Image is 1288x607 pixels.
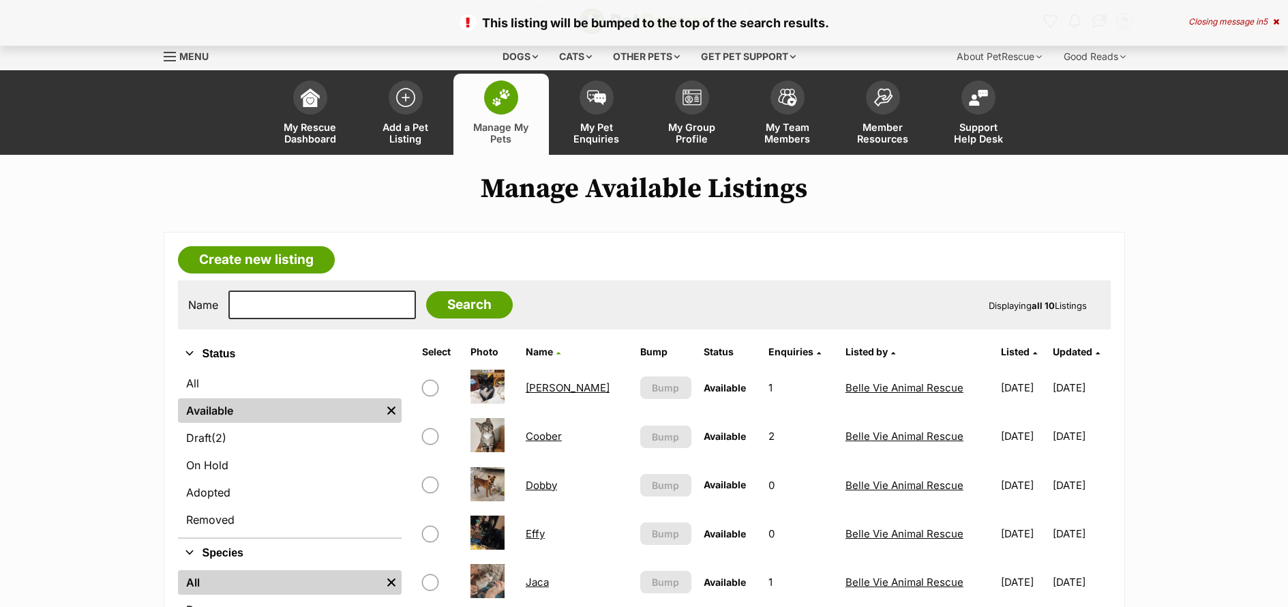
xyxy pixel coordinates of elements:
span: My Pet Enquiries [566,121,627,145]
a: Belle Vie Animal Rescue [845,430,963,443]
td: 0 [763,462,839,509]
span: (2) [211,430,226,446]
input: Search [426,291,513,319]
span: Manage My Pets [470,121,532,145]
span: Menu [179,50,209,62]
div: Other pets [603,43,689,70]
a: Belle Vie Animal Rescue [845,479,963,492]
td: 1 [763,364,839,411]
span: 5 [1263,16,1268,27]
div: Dogs [493,43,548,70]
div: Cats [550,43,601,70]
td: [DATE] [1053,510,1109,557]
img: dashboard-icon-eb2f2d2d3e046f16d808141f083e7271f6b2e854fb5c12c21221c1fb7104beca.svg [301,88,320,107]
button: Status [178,345,402,363]
img: add-pet-listing-icon-0afa8454b4691262ce3f59096e99ab1cd57d4a30225e0717b998d2c9b9846f56.svg [396,88,415,107]
a: Remove filter [381,570,402,595]
span: My Team Members [757,121,818,145]
th: Photo [465,341,519,363]
span: My Group Profile [661,121,723,145]
img: member-resources-icon-8e73f808a243e03378d46382f2149f9095a855e16c252ad45f914b54edf8863c.svg [873,88,893,106]
a: Removed [178,507,402,532]
span: My Rescue Dashboard [280,121,341,145]
td: [DATE] [1053,364,1109,411]
p: This listing will be bumped to the top of the search results. [14,14,1274,32]
button: Bump [640,571,691,593]
a: Support Help Desk [931,74,1026,155]
div: Get pet support [691,43,805,70]
div: About PetRescue [947,43,1051,70]
span: Bump [652,575,679,589]
a: Remove filter [381,398,402,423]
a: Adopted [178,480,402,505]
a: Belle Vie Animal Rescue [845,381,963,394]
button: Species [178,544,402,562]
td: 2 [763,413,839,460]
img: pet-enquiries-icon-7e3ad2cf08bfb03b45e93fb7055b45f3efa6380592205ae92323e6603595dc1f.svg [587,90,606,105]
span: translation missing: en.admin.listings.index.attributes.enquiries [768,346,813,357]
th: Bump [635,341,697,363]
a: Name [526,346,560,357]
button: Bump [640,522,691,545]
span: Bump [652,527,679,541]
a: Listed by [845,346,895,357]
a: Belle Vie Animal Rescue [845,527,963,540]
a: My Pet Enquiries [549,74,644,155]
span: Bump [652,430,679,444]
td: [DATE] [995,462,1051,509]
a: Listed [1001,346,1037,357]
a: All [178,371,402,396]
td: [DATE] [1053,462,1109,509]
a: My Group Profile [644,74,740,155]
a: My Team Members [740,74,835,155]
span: Name [526,346,553,357]
a: My Rescue Dashboard [263,74,358,155]
span: Bump [652,478,679,492]
td: [DATE] [1053,559,1109,606]
img: team-members-icon-5396bd8760b3fe7c0b43da4ab00e1e3bb1a5d9ba89233759b79545d2d3fc5d0d.svg [778,89,797,106]
a: Coober [526,430,562,443]
a: Create new listing [178,246,335,273]
div: Good Reads [1054,43,1135,70]
th: Status [698,341,762,363]
img: group-profile-icon-3fa3cf56718a62981997c0bc7e787c4b2cf8bcc04b72c1350f741eb67cf2f40e.svg [683,89,702,106]
span: Listed by [845,346,888,357]
span: Updated [1053,346,1092,357]
span: Displaying Listings [989,300,1087,311]
label: Name [188,299,218,311]
a: Dobby [526,479,557,492]
th: Select [417,341,464,363]
span: Available [704,576,746,588]
div: Status [178,368,402,537]
a: Draft [178,426,402,450]
a: Effy [526,527,545,540]
a: Updated [1053,346,1100,357]
button: Bump [640,376,691,399]
img: manage-my-pets-icon-02211641906a0b7f246fdf0571729dbe1e7629f14944591b6c1af311fb30b64b.svg [492,89,511,106]
span: Listed [1001,346,1030,357]
td: [DATE] [995,413,1051,460]
a: On Hold [178,453,402,477]
a: Manage My Pets [453,74,549,155]
a: Add a Pet Listing [358,74,453,155]
a: Available [178,398,381,423]
a: Belle Vie Animal Rescue [845,576,963,589]
span: Bump [652,381,679,395]
strong: all 10 [1032,300,1055,311]
a: [PERSON_NAME] [526,381,610,394]
td: [DATE] [995,364,1051,411]
img: help-desk-icon-fdf02630f3aa405de69fd3d07c3f3aa587a6932b1a1747fa1d2bba05be0121f9.svg [969,89,988,106]
span: Add a Pet Listing [375,121,436,145]
span: Support Help Desk [948,121,1009,145]
span: Available [704,382,746,394]
td: 1 [763,559,839,606]
button: Bump [640,426,691,448]
a: Enquiries [768,346,821,357]
div: Closing message in [1188,17,1279,27]
span: Member Resources [852,121,914,145]
a: Jaca [526,576,549,589]
td: [DATE] [1053,413,1109,460]
span: Available [704,430,746,442]
a: Menu [164,43,218,68]
td: [DATE] [995,510,1051,557]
